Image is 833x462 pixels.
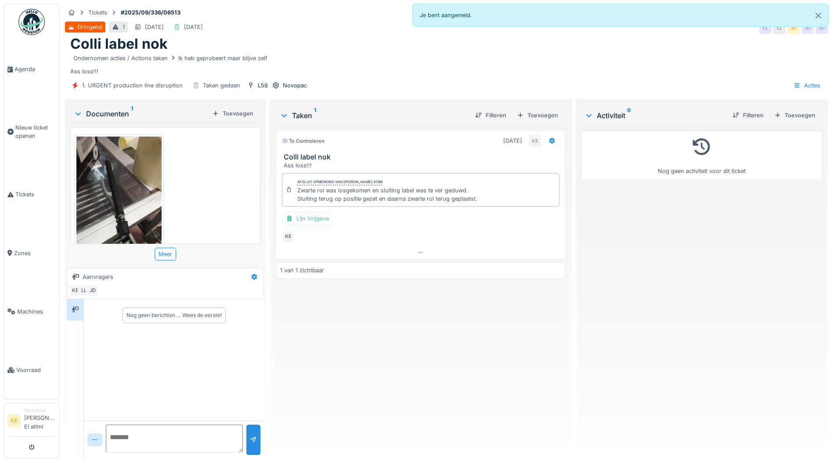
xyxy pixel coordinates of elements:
div: JD [787,22,800,34]
a: Machines [4,282,59,341]
div: Te controleren [282,137,325,145]
span: Zones [14,249,56,257]
div: Taken gedaan [203,81,240,90]
a: Zones [4,224,59,282]
div: Je bent aangemeld. [412,4,829,27]
div: Meer [155,248,176,260]
li: [PERSON_NAME] El atimi [24,407,56,434]
div: Technicus [24,407,56,414]
div: LL [773,22,786,34]
div: [DATE] [184,23,203,31]
h1: Colli label nok [70,36,168,52]
div: Nog geen berichten … Wees de eerste! [126,311,222,319]
sup: 1 [314,110,316,121]
div: 1 van 1 zichtbaar [280,266,324,274]
a: KE Technicus[PERSON_NAME] El atimi [7,407,56,437]
div: KE [282,231,294,243]
div: Dringend [78,23,102,31]
div: LL [759,22,772,34]
h3: Colli label nok [284,153,561,161]
div: Lijn Vrijgave [282,212,333,225]
div: JD [87,285,99,297]
div: LL [78,285,90,297]
div: KE [529,135,541,147]
li: KE [7,414,21,427]
div: Filteren [729,109,767,121]
span: Agenda [14,65,56,73]
div: Afsluit opmerking van [PERSON_NAME] atimi [297,179,382,185]
div: Novopac [283,81,307,90]
div: Ondernomen acties / Actions taken Ik heb geprobeert maar blijve zelf [73,54,267,62]
div: Taken [280,110,468,121]
sup: 0 [627,110,631,121]
a: Nieuw ticket openen [4,98,59,165]
span: Nieuw ticket openen [15,123,56,140]
div: KE [69,285,81,297]
div: Acties [790,79,824,92]
div: [DATE] [503,137,522,145]
a: Tickets [4,166,59,224]
div: Filteren [472,109,510,121]
div: Aanvragers [83,273,113,281]
div: Toevoegen [209,108,257,119]
div: Documenten [74,108,209,119]
div: Zwarte rol was losgekomen en sluiting label was te ver geduwd. Sluiting terug op positie gezet en... [297,186,477,203]
div: Toevoegen [771,109,819,121]
sup: 1 [131,108,133,119]
div: Nog geen activiteit voor dit ticket [587,134,817,175]
div: 1. URGENT production line disruption [82,81,183,90]
div: Ass loss!!! [284,161,561,170]
img: ahvj5bpfm6di9jvqdw7nijvkdxgf [76,137,162,250]
a: Voorraad [4,341,59,399]
div: L58 [258,81,268,90]
div: Tickets [88,8,107,17]
img: Badge_color-CXgf-gQk.svg [18,9,45,35]
span: Voorraad [16,366,56,374]
a: Agenda [4,40,59,98]
div: JD [801,22,814,34]
div: [DATE] [145,23,164,31]
div: Activiteit [584,110,725,121]
span: Tickets [15,190,56,199]
div: JD [815,22,828,34]
div: Ass loss!!! [70,53,822,76]
span: Machines [17,307,56,316]
strong: #2025/09/336/06513 [117,8,184,17]
div: Toevoegen [513,109,562,121]
div: 1 [123,23,125,31]
button: Close [808,4,828,27]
